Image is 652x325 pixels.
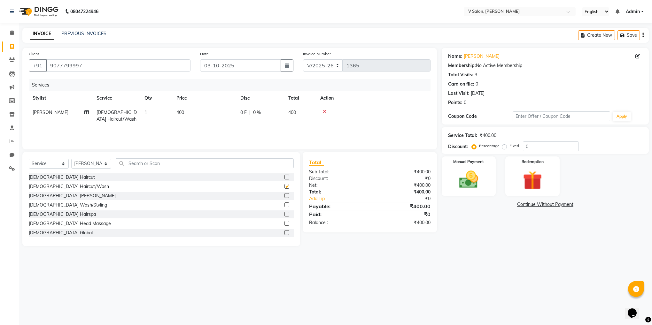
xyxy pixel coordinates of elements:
[304,169,370,175] div: Sub Total:
[29,79,435,91] div: Services
[476,81,478,87] div: 0
[509,143,519,149] label: Fixed
[61,31,106,36] a: PREVIOUS INVOICES
[448,90,470,97] div: Last Visit:
[304,189,370,195] div: Total:
[443,201,648,208] a: Continue Without Payment
[70,3,98,20] b: 08047224946
[309,159,324,166] span: Total
[370,202,435,210] div: ₹400.00
[29,193,116,199] div: [DEMOGRAPHIC_DATA] [PERSON_NAME]
[240,109,247,116] span: 0 F
[370,189,435,195] div: ₹400.00
[475,72,477,78] div: 3
[16,3,60,20] img: logo
[284,91,316,105] th: Total
[288,110,296,115] span: 400
[29,202,107,208] div: [DEMOGRAPHIC_DATA] Wash/Styling
[471,90,485,97] div: [DATE]
[448,143,468,150] div: Discount:
[29,211,96,218] div: [DEMOGRAPHIC_DATA] Hairspa
[173,91,237,105] th: Price
[617,30,640,40] button: Save
[304,219,370,226] div: Balance :
[46,59,190,72] input: Search by Name/Mobile/Email/Code
[464,99,466,106] div: 0
[253,109,261,116] span: 0 %
[316,91,431,105] th: Action
[303,51,331,57] label: Invoice Number
[626,8,640,15] span: Admin
[29,174,95,181] div: [DEMOGRAPHIC_DATA] Haircut
[29,91,93,105] th: Stylist
[517,169,548,192] img: _gift.svg
[448,113,513,120] div: Coupon Code
[448,72,473,78] div: Total Visits:
[381,195,435,202] div: ₹0
[200,51,209,57] label: Date
[448,53,462,60] div: Name:
[370,175,435,182] div: ₹0
[116,158,294,168] input: Search or Scan
[370,210,435,218] div: ₹0
[370,219,435,226] div: ₹400.00
[237,91,284,105] th: Disc
[453,169,484,191] img: _cash.svg
[29,51,39,57] label: Client
[304,182,370,189] div: Net:
[448,62,476,69] div: Membership:
[141,91,173,105] th: Qty
[249,109,251,116] span: |
[513,111,610,121] input: Enter Offer / Coupon Code
[370,182,435,189] div: ₹400.00
[522,159,544,165] label: Redemption
[479,143,500,149] label: Percentage
[304,195,381,202] a: Add Tip
[29,183,109,190] div: [DEMOGRAPHIC_DATA] Haircut/Wash
[480,132,496,139] div: ₹400.00
[97,110,137,122] span: [DEMOGRAPHIC_DATA] Haircut/Wash
[578,30,615,40] button: Create New
[93,91,141,105] th: Service
[370,169,435,175] div: ₹400.00
[144,110,147,115] span: 1
[625,299,646,319] iframe: chat widget
[613,112,631,121] button: Apply
[304,175,370,182] div: Discount:
[33,110,68,115] span: [PERSON_NAME]
[29,230,93,236] div: [DEMOGRAPHIC_DATA] Global
[448,99,462,106] div: Points:
[176,110,184,115] span: 400
[304,202,370,210] div: Payable:
[29,59,47,72] button: +91
[448,132,477,139] div: Service Total:
[304,210,370,218] div: Paid:
[448,81,474,87] div: Card on file:
[29,220,111,227] div: [DEMOGRAPHIC_DATA] Head Massage
[448,62,642,69] div: No Active Membership
[464,53,500,60] a: [PERSON_NAME]
[30,28,54,40] a: INVOICE
[453,159,484,165] label: Manual Payment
